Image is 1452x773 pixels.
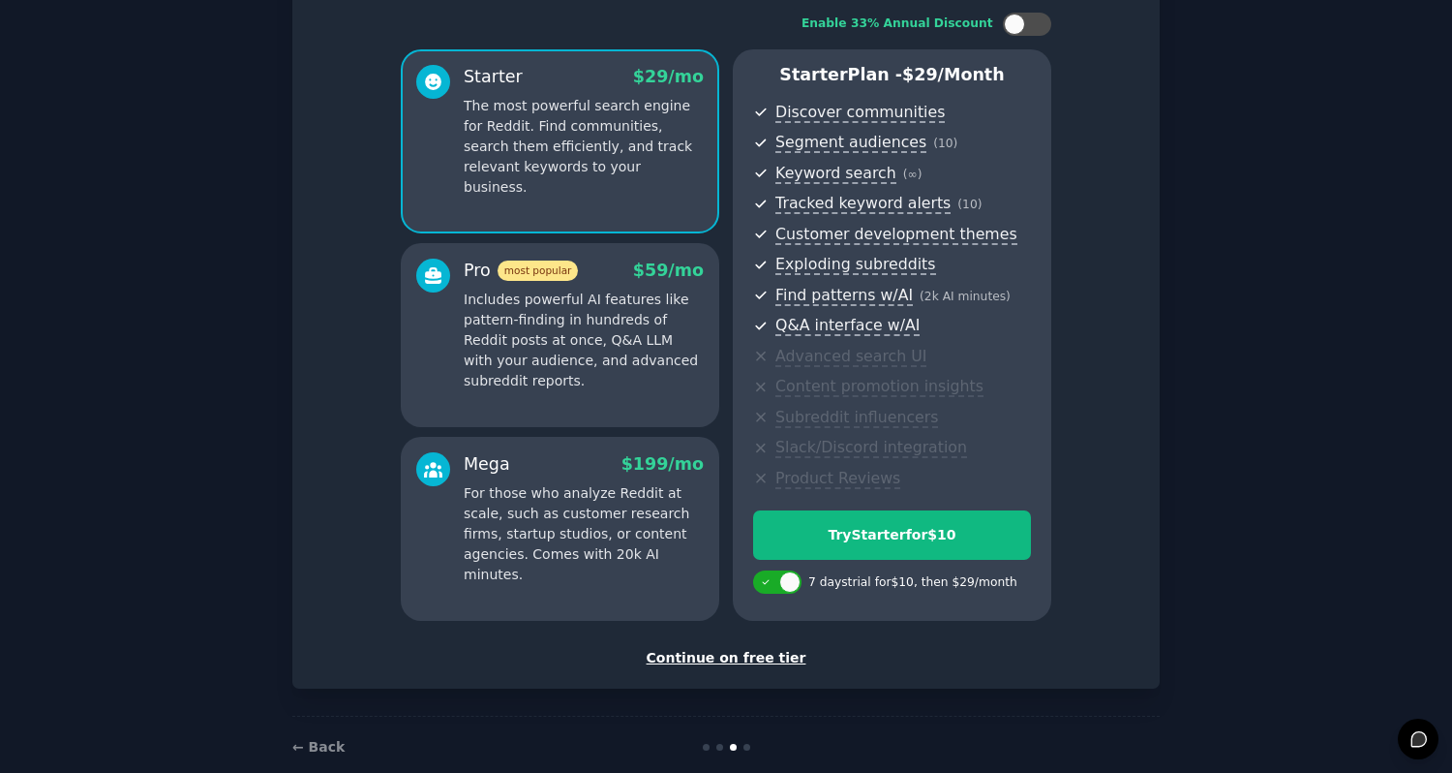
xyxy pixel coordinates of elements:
[464,65,523,89] div: Starter
[464,259,578,283] div: Pro
[775,194,951,214] span: Tracked keyword alerts
[775,377,983,397] span: Content promotion insights
[633,261,704,280] span: $ 59 /mo
[464,96,704,198] p: The most powerful search engine for Reddit. Find communities, search them efficiently, and track ...
[775,347,926,367] span: Advanced search UI
[933,137,957,150] span: ( 10 )
[775,164,896,184] span: Keyword search
[775,225,1017,245] span: Customer development themes
[775,133,926,153] span: Segment audiences
[775,286,913,306] span: Find patterns w/AI
[775,438,967,458] span: Slack/Discord integration
[775,408,938,428] span: Subreddit influencers
[920,290,1011,303] span: ( 2k AI minutes )
[464,483,704,585] p: For those who analyze Reddit at scale, such as customer research firms, startup studios, or conte...
[464,452,510,477] div: Mega
[903,168,923,181] span: ( ∞ )
[753,510,1031,560] button: TryStarterfor$10
[775,469,900,489] span: Product Reviews
[292,739,345,755] a: ← Back
[775,255,935,275] span: Exploding subreddits
[753,63,1031,87] p: Starter Plan -
[498,261,579,281] span: most popular
[775,316,920,336] span: Q&A interface w/AI
[621,454,704,474] span: $ 199 /mo
[464,290,704,391] p: Includes powerful AI features like pattern-finding in hundreds of Reddit posts at once, Q&A LLM w...
[902,65,1005,84] span: $ 29 /month
[775,103,945,123] span: Discover communities
[754,525,1030,545] div: Try Starter for $10
[633,67,704,86] span: $ 29 /mo
[802,15,993,33] div: Enable 33% Annual Discount
[313,648,1139,668] div: Continue on free tier
[808,574,1017,592] div: 7 days trial for $10 , then $ 29 /month
[957,198,982,211] span: ( 10 )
